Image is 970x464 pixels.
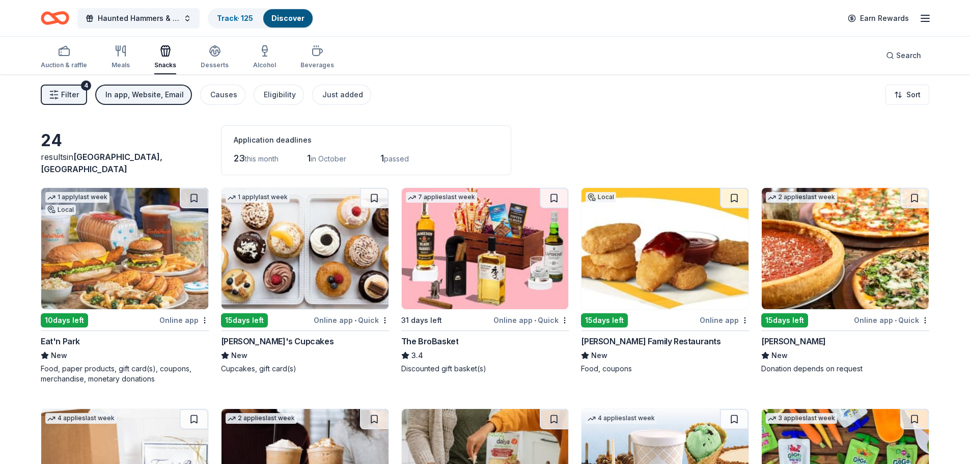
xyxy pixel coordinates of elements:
[245,154,279,163] span: this month
[906,89,921,101] span: Sort
[354,316,356,324] span: •
[41,188,208,309] img: Image for Eat'n Park
[401,314,442,326] div: 31 days left
[493,314,569,326] div: Online app Quick
[41,152,162,174] span: in
[586,192,616,202] div: Local
[854,314,929,326] div: Online app Quick
[307,153,311,163] span: 1
[761,335,826,347] div: [PERSON_NAME]
[312,85,371,105] button: Just added
[311,154,346,163] span: in October
[300,61,334,69] div: Beverages
[253,61,276,69] div: Alcohol
[761,364,929,374] div: Donation depends on request
[254,85,304,105] button: Eligibility
[77,8,200,29] button: Haunted Hammers & Ales
[761,187,929,374] a: Image for Giordano's2 applieslast week15days leftOnline app•Quick[PERSON_NAME]NewDonation depends...
[41,313,88,327] div: 10 days left
[45,192,109,203] div: 1 apply last week
[591,349,607,362] span: New
[221,364,389,374] div: Cupcakes, gift card(s)
[581,364,749,374] div: Food, coupons
[771,349,788,362] span: New
[384,154,409,163] span: passed
[586,413,657,424] div: 4 applies last week
[45,413,117,424] div: 4 applies last week
[401,187,569,374] a: Image for The BroBasket7 applieslast week31 days leftOnline app•QuickThe BroBasket3.4Discounted g...
[761,313,808,327] div: 15 days left
[885,85,929,105] button: Sort
[41,364,209,384] div: Food, paper products, gift card(s), coupons, merchandise, monetary donations
[159,314,209,326] div: Online app
[201,41,229,74] button: Desserts
[581,187,749,374] a: Image for Kilroy Family RestaurantsLocal15days leftOnline app[PERSON_NAME] Family RestaurantsNewF...
[41,61,87,69] div: Auction & raffle
[226,192,290,203] div: 1 apply last week
[217,14,253,22] a: Track· 125
[766,413,837,424] div: 3 applies last week
[201,61,229,69] div: Desserts
[200,85,245,105] button: Causes
[581,335,720,347] div: [PERSON_NAME] Family Restaurants
[112,41,130,74] button: Meals
[61,89,79,101] span: Filter
[253,41,276,74] button: Alcohol
[210,89,237,101] div: Causes
[41,151,209,175] div: results
[41,187,209,384] a: Image for Eat'n Park1 applylast weekLocal10days leftOnline appEat'n ParkNewFood, paper products, ...
[51,349,67,362] span: New
[41,130,209,151] div: 24
[81,80,91,91] div: 4
[700,314,749,326] div: Online app
[402,188,569,309] img: Image for The BroBasket
[234,153,245,163] span: 23
[271,14,304,22] a: Discover
[878,45,929,66] button: Search
[314,314,389,326] div: Online app Quick
[895,316,897,324] span: •
[41,335,80,347] div: Eat'n Park
[896,49,921,62] span: Search
[322,89,363,101] div: Just added
[300,41,334,74] button: Beverages
[154,61,176,69] div: Snacks
[401,335,459,347] div: The BroBasket
[264,89,296,101] div: Eligibility
[411,349,423,362] span: 3.4
[842,9,915,28] a: Earn Rewards
[45,205,76,215] div: Local
[41,85,87,105] button: Filter4
[406,192,477,203] div: 7 applies last week
[534,316,536,324] span: •
[221,188,389,309] img: Image for Molly's Cupcakes
[208,8,314,29] button: Track· 125Discover
[762,188,929,309] img: Image for Giordano's
[231,349,247,362] span: New
[98,12,179,24] span: Haunted Hammers & Ales
[221,313,268,327] div: 15 days left
[41,6,69,30] a: Home
[234,134,498,146] div: Application deadlines
[380,153,384,163] span: 1
[95,85,192,105] button: In app, Website, Email
[221,335,334,347] div: [PERSON_NAME]'s Cupcakes
[581,313,628,327] div: 15 days left
[581,188,749,309] img: Image for Kilroy Family Restaurants
[221,187,389,374] a: Image for Molly's Cupcakes1 applylast week15days leftOnline app•Quick[PERSON_NAME]'s CupcakesNewC...
[401,364,569,374] div: Discounted gift basket(s)
[154,41,176,74] button: Snacks
[766,192,837,203] div: 2 applies last week
[112,61,130,69] div: Meals
[105,89,184,101] div: In app, Website, Email
[41,152,162,174] span: [GEOGRAPHIC_DATA], [GEOGRAPHIC_DATA]
[226,413,297,424] div: 2 applies last week
[41,41,87,74] button: Auction & raffle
